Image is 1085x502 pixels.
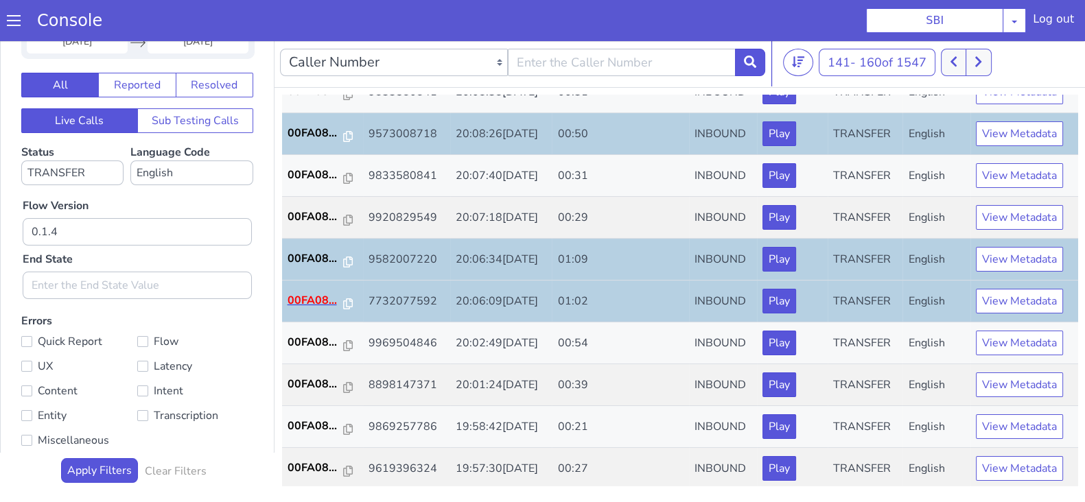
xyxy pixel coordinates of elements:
[288,87,358,104] a: 00FA08...
[130,123,253,147] select: Language Code
[288,296,344,313] p: 00FA08...
[902,326,970,368] td: English
[363,243,450,285] td: 7732077592
[1033,11,1074,33] div: Log out
[21,344,137,363] label: Content
[552,410,688,452] td: 00:27
[689,243,758,285] td: INBOUND
[176,35,253,60] button: Resolved
[288,338,344,355] p: 00FA08...
[363,75,450,117] td: 9573008718
[976,418,1063,443] button: View Metadata
[689,75,758,117] td: INBOUND
[288,213,358,229] a: 00FA08...
[23,180,252,208] input: Enter the Flow Version ID
[130,107,253,147] label: Language Code
[552,285,688,326] td: 00:54
[21,368,137,387] label: Entity
[902,368,970,410] td: English
[450,243,552,285] td: 20:06:09[DATE]
[976,376,1063,401] button: View Metadata
[762,251,796,276] button: Play
[288,129,358,145] a: 00FA08...
[689,201,758,243] td: INBOUND
[762,335,796,359] button: Play
[762,293,796,318] button: Play
[288,422,344,438] p: 00FA08...
[552,117,688,159] td: 00:31
[859,16,926,33] span: 160 of 1547
[689,159,758,201] td: INBOUND
[450,159,552,201] td: 20:07:18[DATE]
[137,344,253,363] label: Intent
[23,234,252,261] input: Enter the End State Value
[828,243,902,285] td: TRANSFER
[21,71,138,95] button: Live Calls
[288,254,358,271] a: 00FA08...
[552,201,688,243] td: 01:09
[288,338,358,355] a: 00FA08...
[902,117,970,159] td: English
[828,117,902,159] td: TRANSFER
[450,368,552,410] td: 19:58:42[DATE]
[450,201,552,243] td: 20:06:34[DATE]
[23,213,73,230] label: End State
[689,326,758,368] td: INBOUND
[552,368,688,410] td: 00:21
[902,75,970,117] td: English
[98,35,176,60] button: Reported
[61,420,138,445] button: Apply Filters
[762,125,796,150] button: Play
[450,326,552,368] td: 20:01:24[DATE]
[866,8,1003,33] button: SBI
[762,84,796,108] button: Play
[21,11,119,30] a: Console
[21,276,253,415] label: Errors
[137,71,254,95] button: Sub Testing Calls
[689,368,758,410] td: INBOUND
[902,159,970,201] td: English
[828,159,902,201] td: TRANSFER
[828,75,902,117] td: TRANSFER
[21,319,137,338] label: UX
[363,326,450,368] td: 8898147371
[689,410,758,452] td: INBOUND
[902,243,970,285] td: English
[450,285,552,326] td: 20:02:49[DATE]
[363,285,450,326] td: 9969504846
[288,171,344,187] p: 00FA08...
[450,117,552,159] td: 20:07:40[DATE]
[288,422,358,438] a: 00FA08...
[762,376,796,401] button: Play
[828,368,902,410] td: TRANSFER
[508,11,736,38] input: Enter the Caller Number
[145,427,207,440] h6: Clear Filters
[902,410,970,452] td: English
[902,201,970,243] td: English
[288,296,358,313] a: 00FA08...
[450,75,552,117] td: 20:08:26[DATE]
[976,251,1063,276] button: View Metadata
[21,35,99,60] button: All
[21,393,137,412] label: Miscellaneous
[21,123,124,147] select: Status
[976,293,1063,318] button: View Metadata
[137,319,253,338] label: Latency
[363,117,450,159] td: 9833580841
[552,75,688,117] td: 00:50
[23,160,89,176] label: Flow Version
[288,380,358,396] a: 00FA08...
[976,209,1063,234] button: View Metadata
[762,418,796,443] button: Play
[363,201,450,243] td: 9582007220
[902,285,970,326] td: English
[363,368,450,410] td: 9869257786
[689,285,758,326] td: INBOUND
[288,171,358,187] a: 00FA08...
[819,11,935,38] button: 141- 160of 1547
[828,285,902,326] td: TRANSFER
[21,294,137,313] label: Quick Report
[689,117,758,159] td: INBOUND
[288,87,344,104] p: 00FA08...
[450,410,552,452] td: 19:57:30[DATE]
